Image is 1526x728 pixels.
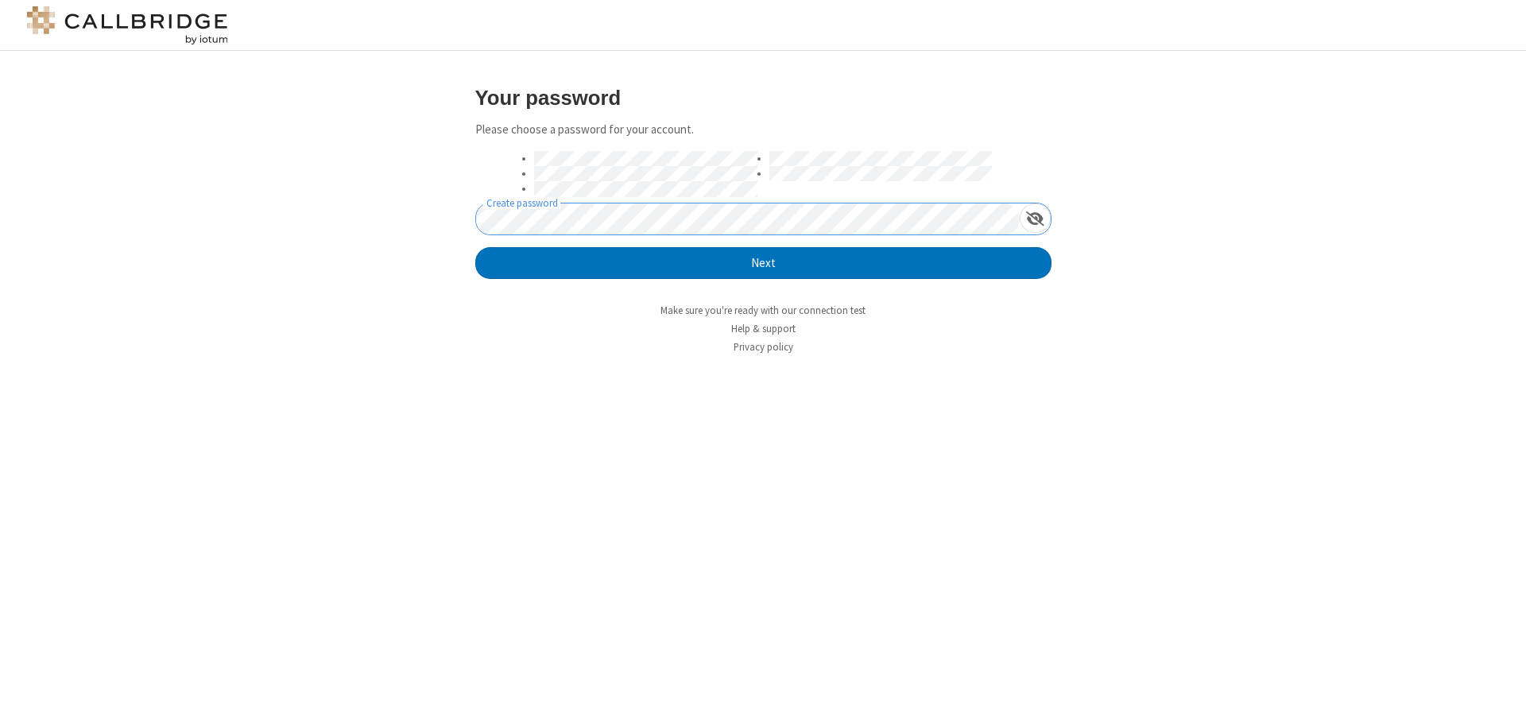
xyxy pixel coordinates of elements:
div: Show password [1020,203,1051,233]
a: Help & support [731,322,796,335]
h3: Your password [475,87,1052,109]
img: logo@2x.png [24,6,230,45]
button: Next [475,247,1052,279]
p: Please choose a password for your account. [475,121,1052,139]
input: Create password [476,203,1020,234]
a: Privacy policy [734,340,793,354]
a: Make sure you're ready with our connection test [660,304,866,317]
